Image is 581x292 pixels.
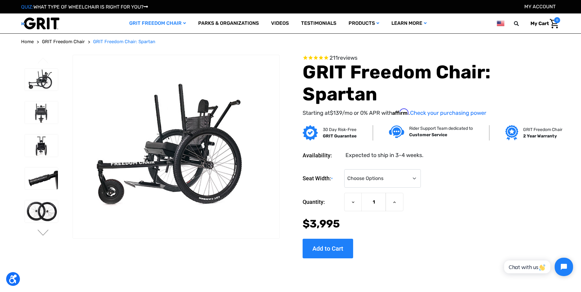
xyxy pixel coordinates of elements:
img: GRIT Freedom Chair: Spartan [25,134,58,157]
span: $3,995 [303,217,340,230]
a: Cart with 0 items [526,17,560,30]
h1: GRIT Freedom Chair: Spartan [303,61,560,105]
dt: Availability: [303,151,341,159]
img: GRIT All-Terrain Wheelchair and Mobility Equipment [21,17,59,30]
p: Rider Support Team dedicated to [409,125,473,132]
img: GRIT Freedom Chair: Spartan [25,200,58,223]
span: GRIT Freedom Chair [42,39,85,44]
img: GRIT Freedom Chair: Spartan [25,69,58,91]
a: Check your purchasing power - Learn more about Affirm Financing (opens in modal) [410,110,486,116]
a: QUIZ:WHAT TYPE OF WHEELCHAIR IS RIGHT FOR YOU? [21,4,148,10]
p: GRIT Freedom Chair [523,126,562,133]
img: Cart [550,19,559,28]
button: Go to slide 2 of 4 [37,230,50,237]
dd: Expected to ship in 3-4 weeks. [345,151,424,159]
span: QUIZ: [21,4,33,10]
span: 211 reviews [330,54,357,61]
nav: Breadcrumb [21,38,560,45]
span: GRIT Freedom Chair: Spartan [93,39,155,44]
a: Testimonials [295,13,342,33]
img: GRIT Freedom Chair: Spartan [73,78,279,215]
label: Seat Width: [303,169,341,188]
a: GRIT Freedom Chair [42,38,85,45]
label: Quantity: [303,193,341,211]
a: Learn More [385,13,433,33]
img: GRIT Freedom Chair: Spartan [25,101,58,124]
img: Customer service [389,125,404,138]
button: Go to slide 4 of 4 [37,58,50,65]
a: GRIT Freedom Chair [123,13,192,33]
a: Videos [265,13,295,33]
a: Products [342,13,385,33]
span: reviews [338,54,357,61]
span: 0 [554,17,560,23]
a: GRIT Freedom Chair: Spartan [93,38,155,45]
p: 30 Day Risk-Free [323,126,357,133]
p: Starting at /mo or 0% APR with . [303,108,560,117]
iframe: Tidio Chat [497,253,578,281]
a: Home [21,38,34,45]
span: Rated 4.6 out of 5 stars 211 reviews [303,55,560,62]
input: Add to Cart [303,239,353,258]
img: us.png [497,20,504,27]
img: GRIT Guarantee [303,125,318,140]
a: Parks & Organizations [192,13,265,33]
a: Account [524,4,556,9]
strong: Customer Service [409,132,447,137]
span: My Cart [530,21,549,26]
span: Home [21,39,34,44]
img: Grit freedom [505,125,518,140]
strong: GRIT Guarantee [323,133,357,139]
span: $139 [330,110,342,116]
input: Search [517,17,526,30]
img: GRIT Freedom Chair: Spartan [25,167,58,190]
span: Affirm [392,108,409,115]
strong: 2 Year Warranty [523,133,557,139]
